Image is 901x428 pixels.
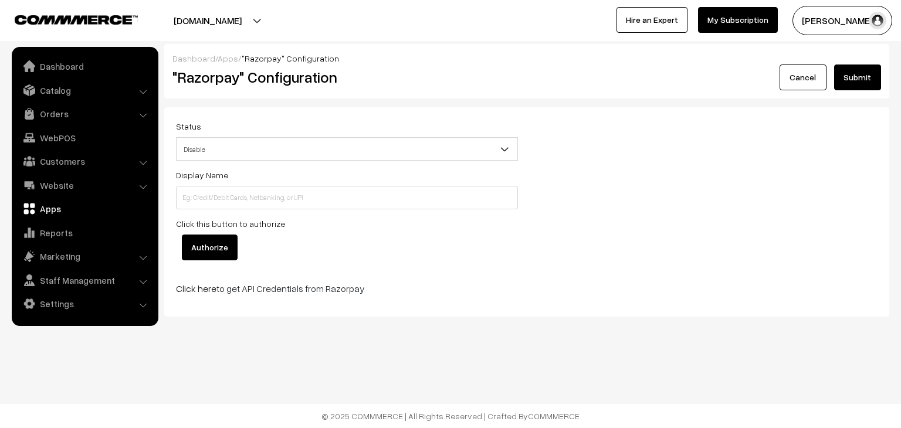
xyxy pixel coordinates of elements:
div: / / [172,52,881,64]
a: Staff Management [15,270,154,291]
button: [PERSON_NAME] [792,6,892,35]
a: Orders [15,103,154,124]
a: Cancel [780,64,827,90]
h2: "Razorpay" Configuration [172,68,639,86]
a: Reports [15,222,154,243]
button: Submit [834,64,881,90]
p: to get API Credentials from Razorpay [176,281,518,295]
a: COMMMERCE [15,12,117,26]
img: COMMMERCE [15,15,138,24]
a: COMMMERCE [528,411,580,421]
span: Disable [177,139,517,159]
a: Apps [218,53,238,63]
input: Eg: Credit/Debit Cards, Netbanking, or UPI [176,186,518,209]
span: Disable [176,137,518,161]
input: Authorize [182,235,238,260]
label: Display Name [176,169,228,181]
label: Click this button to authorize [176,218,285,230]
span: "Razorpay" Configuration [242,53,339,63]
a: Apps [15,198,154,219]
a: Hire an Expert [617,7,687,33]
img: user [869,12,886,29]
a: Customers [15,151,154,172]
a: WebPOS [15,127,154,148]
a: Dashboard [15,56,154,77]
a: Website [15,175,154,196]
label: Status [176,120,201,133]
a: Catalog [15,80,154,101]
a: Dashboard [172,53,215,63]
button: [DOMAIN_NAME] [133,6,283,35]
a: My Subscription [698,7,778,33]
a: Click here [176,283,216,294]
a: Marketing [15,246,154,267]
a: Settings [15,293,154,314]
